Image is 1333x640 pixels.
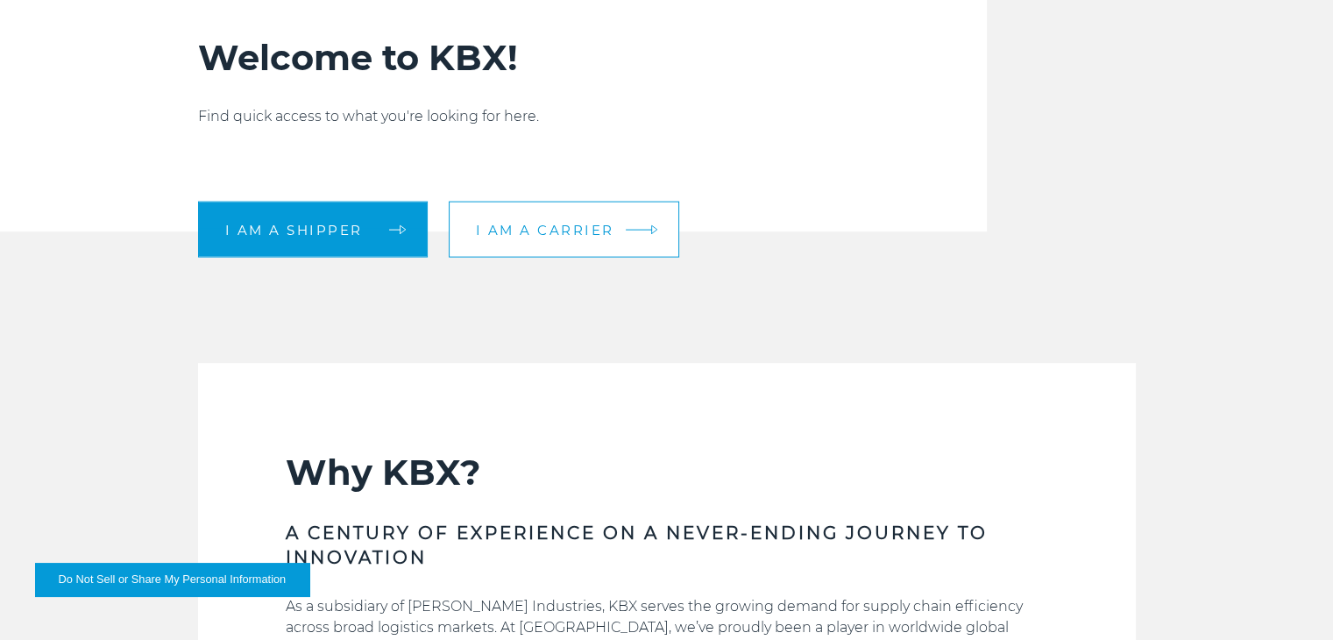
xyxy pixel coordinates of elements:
span: I am a shipper [225,223,363,236]
p: Find quick access to what you're looking for here. [198,106,918,127]
button: Do Not Sell or Share My Personal Information [35,563,309,596]
a: I am a carrier arrow arrow [449,202,679,258]
iframe: Chat Widget [1245,556,1333,640]
h2: Welcome to KBX! [198,36,918,80]
h3: A CENTURY OF EXPERIENCE ON A NEVER-ENDING JOURNEY TO INNOVATION [286,521,1048,570]
a: I am a shipper arrow arrow [198,202,428,258]
h2: Why KBX? [286,451,1048,494]
span: I am a carrier [476,223,614,236]
img: arrow [650,224,657,234]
